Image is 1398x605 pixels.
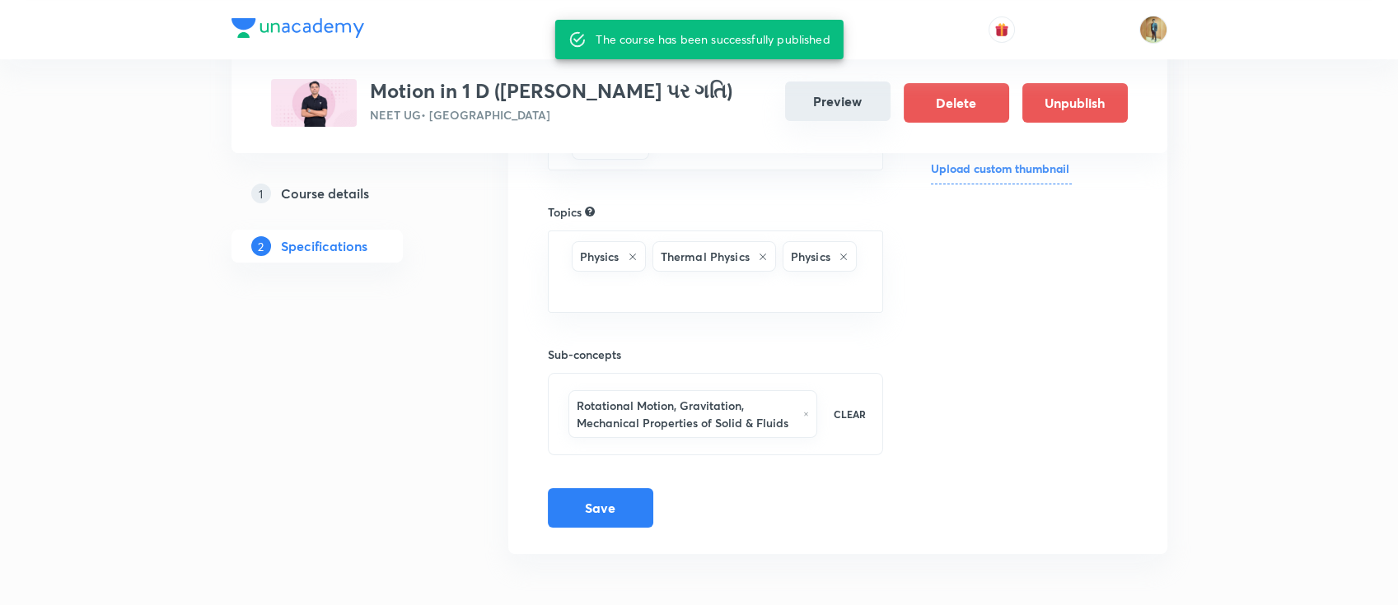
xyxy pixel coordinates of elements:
h6: Rotational Motion, Gravitation, Mechanical Properties of Solid & Fluids [577,397,796,431]
img: Prashant Dewda [1139,16,1167,44]
p: 1 [251,184,271,203]
p: 2 [251,236,271,256]
h3: Motion in 1 D ([PERSON_NAME] પર ગતિ) [370,79,732,103]
button: Save [548,488,653,528]
div: Search for topics [585,204,595,219]
button: Unpublish [1022,83,1128,123]
h6: Upload custom thumbnail [931,160,1072,184]
a: 1Course details [231,177,456,210]
button: Open [873,270,877,273]
img: Company Logo [231,18,364,38]
a: Company Logo [231,18,364,42]
p: NEET UG • [GEOGRAPHIC_DATA] [370,106,732,123]
button: Preview [785,81,891,121]
h6: Sub-concepts [548,346,884,363]
img: avatar [994,22,1009,37]
h6: Physics [791,248,830,265]
p: CLEAR [834,407,866,421]
button: Delete [904,83,1009,123]
h6: Thermal Physics [661,248,750,265]
h6: Topics [548,203,582,221]
img: e913885280184efcbc49ae86ffd7a77b.jpg [271,79,357,127]
h5: Course details [281,184,369,203]
button: avatar [989,16,1015,43]
div: The course has been successfully published [596,25,830,54]
h6: Physics [580,248,620,265]
h5: Specifications [281,236,367,256]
